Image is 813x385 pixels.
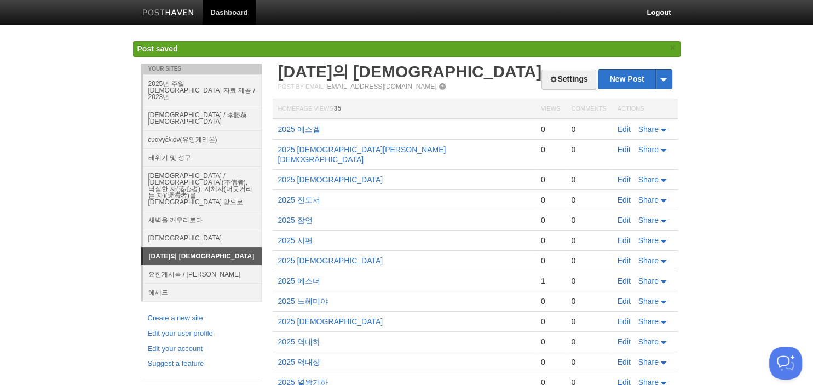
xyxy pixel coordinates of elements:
a: [DATE]의 [DEMOGRAPHIC_DATA] [143,248,262,265]
div: 0 [571,276,606,286]
a: 요한계시록 / [PERSON_NAME] [143,265,262,283]
a: Edit your account [148,343,255,355]
div: 0 [571,124,606,134]
span: Share [638,236,659,245]
iframe: Help Scout Beacon - Open [769,347,802,380]
div: 0 [571,235,606,245]
div: 0 [571,175,606,185]
a: 헤세드 [143,283,262,301]
div: 0 [541,235,560,245]
div: 0 [571,195,606,205]
li: Your Sites [141,64,262,74]
a: Create a new site [148,313,255,324]
span: Share [638,297,659,306]
a: 2025 시편 [278,236,313,245]
a: 2025 잠언 [278,216,313,225]
a: New Post [598,70,671,89]
a: 2025 역대하 [278,337,320,346]
a: Edit [618,196,631,204]
a: Edit [618,256,631,265]
a: [DATE]의 [DEMOGRAPHIC_DATA] [278,62,542,81]
a: 2025 역대상 [278,358,320,366]
a: Suggest a feature [148,358,255,370]
a: εὐαγγέλιον(유앙게리온) [143,130,262,148]
span: Share [638,317,659,326]
a: Edit [618,125,631,134]
a: [DEMOGRAPHIC_DATA] [143,229,262,247]
a: Edit [618,216,631,225]
a: 2025 느헤미야 [278,297,328,306]
span: Share [638,216,659,225]
a: 2025 [DEMOGRAPHIC_DATA] [278,175,383,184]
div: 0 [541,296,560,306]
a: 2025 에스더 [278,277,320,285]
div: 0 [541,357,560,367]
span: 35 [334,105,341,112]
a: Edit [618,317,631,326]
a: 2025 [DEMOGRAPHIC_DATA] [278,317,383,326]
a: Edit [618,175,631,184]
span: Share [638,196,659,204]
th: Actions [612,99,678,119]
span: Share [638,277,659,285]
a: 2025 에스겔 [278,125,320,134]
div: 1 [541,276,560,286]
a: Edit [618,358,631,366]
a: 새벽을 깨우리로다 [143,211,262,229]
a: Edit [618,297,631,306]
div: 0 [541,215,560,225]
span: Share [638,175,659,184]
th: Views [535,99,566,119]
div: 0 [571,256,606,266]
a: 2025년 주일 [DEMOGRAPHIC_DATA] 자료 제공 / 2023년 [143,74,262,106]
div: 0 [571,357,606,367]
span: Share [638,256,659,265]
a: Edit [618,236,631,245]
span: Post saved [137,44,178,53]
div: 0 [541,337,560,347]
span: Share [638,358,659,366]
div: 0 [541,124,560,134]
div: 0 [541,145,560,154]
th: Comments [566,99,612,119]
div: 0 [571,296,606,306]
a: Edit your user profile [148,328,255,340]
div: 0 [541,256,560,266]
a: × [668,41,678,55]
a: 2025 [DEMOGRAPHIC_DATA][PERSON_NAME][DEMOGRAPHIC_DATA] [278,145,446,164]
img: Posthaven-bar [142,9,194,18]
a: Edit [618,145,631,154]
div: 0 [571,337,606,347]
a: 2025 전도서 [278,196,320,204]
span: Share [638,145,659,154]
span: Share [638,125,659,134]
span: Post by Email [278,83,324,90]
a: Edit [618,337,631,346]
a: [DEMOGRAPHIC_DATA] / 李勝赫[DEMOGRAPHIC_DATA] [143,106,262,130]
a: [DEMOGRAPHIC_DATA] / [DEMOGRAPHIC_DATA](不信者), 낙심한 자(落心者), 지체자(머뭇거리는 자)(遲滯者)를 [DEMOGRAPHIC_DATA] 앞으로 [143,166,262,211]
a: Settings [541,70,596,90]
div: 0 [541,175,560,185]
div: 0 [571,145,606,154]
a: 2025 [DEMOGRAPHIC_DATA] [278,256,383,265]
div: 0 [541,195,560,205]
a: 레위기 및 성구 [143,148,262,166]
span: Share [638,337,659,346]
div: 0 [571,215,606,225]
th: Homepage Views [273,99,535,119]
div: 0 [541,317,560,326]
div: 0 [571,317,606,326]
a: [EMAIL_ADDRESS][DOMAIN_NAME] [325,83,436,90]
a: Edit [618,277,631,285]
